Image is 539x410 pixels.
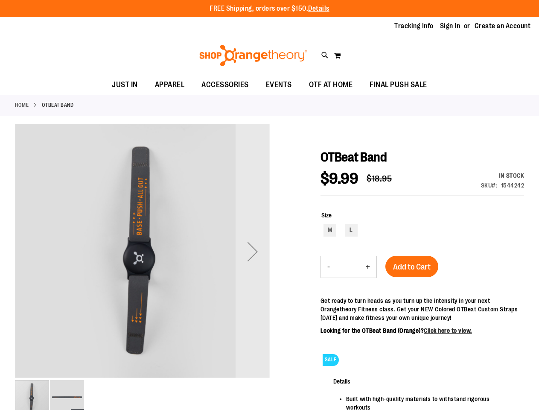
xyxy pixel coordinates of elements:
img: Shop Orangetheory [198,45,309,66]
strong: SKU [481,182,498,189]
input: Product quantity [336,257,359,277]
span: $18.95 [367,174,392,184]
span: Add to Cart [393,262,431,272]
a: APPAREL [146,75,193,95]
span: FINAL PUSH SALE [370,75,427,94]
span: OTBeat Band [320,150,387,164]
div: OTBeat Band [15,124,270,379]
button: Add to Cart [385,256,438,277]
span: JUST IN [112,75,138,94]
a: Sign In [440,21,460,31]
img: OTBeat Band [15,123,270,378]
span: EVENTS [266,75,292,94]
span: OTF AT HOME [309,75,353,94]
span: ACCESSORIES [201,75,249,94]
div: In stock [481,171,524,180]
a: ACCESSORIES [193,75,257,94]
button: Increase product quantity [359,256,376,278]
p: Get ready to turn heads as you turn up the intensity in your next Orangetheory Fitness class. Get... [320,296,524,322]
a: Click here to view. [424,327,472,334]
a: Create an Account [475,21,531,31]
a: JUST IN [103,75,146,95]
a: OTF AT HOME [300,75,361,95]
div: Next [236,124,270,379]
strong: OTBeat Band [42,101,74,109]
span: $9.99 [320,170,358,187]
span: Size [321,212,332,219]
b: Looking for the OTBeat Band (Orange)? [320,327,472,334]
p: FREE Shipping, orders over $150. [210,4,329,14]
a: FINAL PUSH SALE [361,75,436,95]
div: M [323,224,336,237]
div: L [345,224,358,237]
a: EVENTS [257,75,300,95]
div: 1544242 [501,181,524,190]
a: Tracking Info [394,21,434,31]
div: Availability [481,171,524,180]
button: Decrease product quantity [321,256,336,278]
span: APPAREL [155,75,185,94]
a: Details [308,5,329,12]
span: Details [320,370,363,392]
a: Home [15,101,29,109]
span: SALE [323,354,339,366]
